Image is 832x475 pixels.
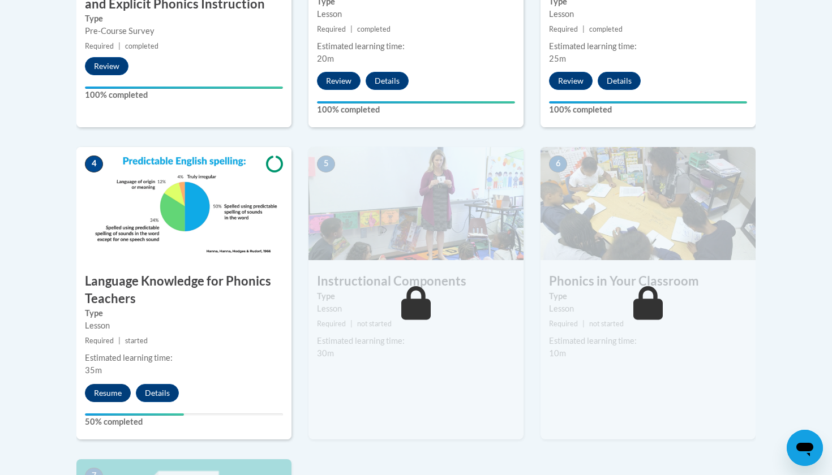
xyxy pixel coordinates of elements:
div: Your progress [549,101,747,103]
span: not started [589,319,624,328]
div: Lesson [317,8,515,20]
span: Required [549,25,578,33]
div: Your progress [85,87,283,89]
span: not started [357,319,392,328]
span: Required [317,319,346,328]
div: Estimated learning time: [549,335,747,347]
span: Required [85,336,114,345]
label: Type [85,12,283,25]
div: Estimated learning time: [317,40,515,53]
span: Required [85,42,114,50]
span: Required [549,319,578,328]
label: Type [549,290,747,303]
button: Details [366,72,409,90]
h3: Phonics in Your Classroom [541,273,756,290]
span: | [118,42,121,50]
img: Course Image [541,147,756,260]
button: Review [549,72,593,90]
div: Lesson [317,303,515,315]
button: Review [317,72,361,90]
label: Type [317,290,515,303]
span: started [125,336,148,345]
label: 100% completed [85,89,283,101]
div: Your progress [317,101,515,103]
label: 100% completed [317,103,515,116]
span: 35m [85,365,102,375]
div: Estimated learning time: [549,40,747,53]
button: Details [598,72,641,90]
span: | [118,336,121,345]
div: Lesson [549,303,747,315]
div: Estimated learning time: [317,335,515,347]
span: 25m [549,54,566,63]
button: Details [136,384,179,402]
img: Course Image [308,147,524,260]
div: Lesson [549,8,747,20]
label: 50% completed [85,416,283,428]
span: | [350,319,353,328]
img: Course Image [76,147,291,260]
div: Pre-Course Survey [85,25,283,37]
span: 5 [317,156,335,172]
div: Your progress [85,413,184,416]
span: 30m [317,348,334,358]
span: 4 [85,156,103,172]
span: completed [357,25,391,33]
div: Estimated learning time: [85,352,283,364]
iframe: Button to launch messaging window [787,430,823,466]
h3: Instructional Components [308,273,524,290]
button: Resume [85,384,131,402]
label: Type [85,307,283,319]
div: Lesson [85,319,283,332]
label: 100% completed [549,103,747,116]
button: Review [85,57,128,75]
span: 6 [549,156,567,172]
span: completed [589,25,623,33]
span: Required [317,25,346,33]
span: 10m [549,348,566,358]
h3: Language Knowledge for Phonics Teachers [76,273,291,308]
span: | [350,25,353,33]
span: | [582,319,585,328]
span: 20m [317,54,334,63]
span: completed [125,42,158,50]
span: | [582,25,585,33]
